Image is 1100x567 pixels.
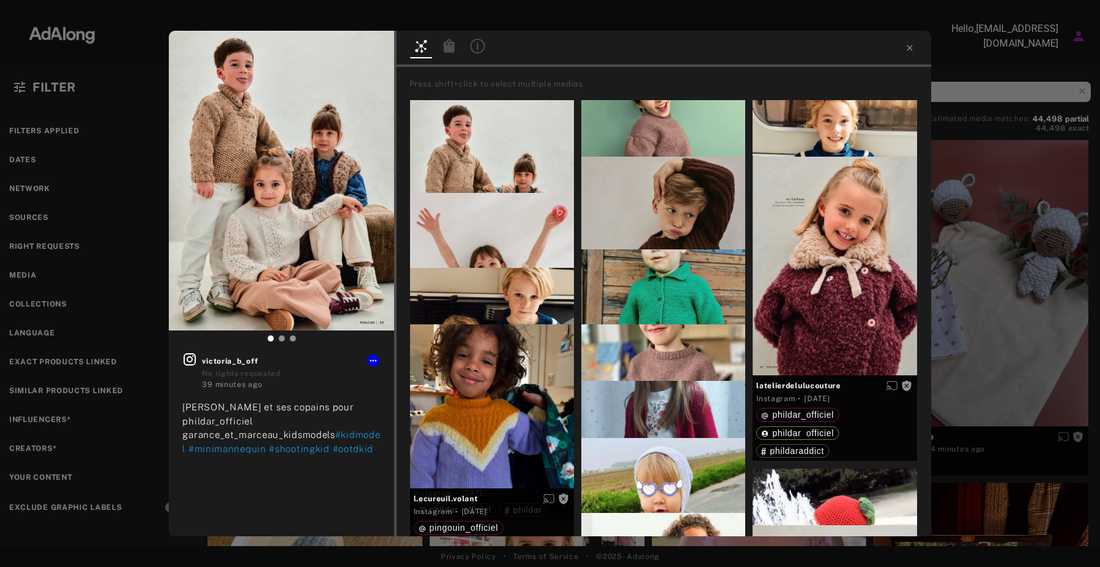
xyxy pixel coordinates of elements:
div: phildaraddict [761,447,824,455]
span: No rights requested [202,369,280,378]
div: Instagram [756,393,795,404]
span: · [455,507,459,517]
div: pingouin_officiel [419,523,498,532]
button: Enable diffusion on this media [883,379,901,392]
span: #minimannequin [188,444,266,454]
div: Instagram [414,506,452,517]
time: 2025-09-02T10:53:59.000Z [202,380,262,389]
span: l.ecureuil.volant [414,493,570,504]
span: pingouin_officiel [430,523,498,533]
span: #ootdkid [333,444,374,454]
iframe: Chat Widget [1039,508,1100,567]
span: phildar_officiel [772,410,834,420]
span: phildaraddict [770,446,824,456]
span: · [798,394,801,404]
div: Press shift+click to select multiple medias [409,78,927,90]
div: phildar_officiel [761,429,834,437]
span: latelierdelulucouture [756,380,913,391]
div: phildar_officiel [761,410,834,419]
time: 2025-03-04T12:14:59.000Z [462,507,487,516]
img: INS_DOGOOkRjNYw_0 [169,31,393,330]
div: Widget de chat [1039,508,1100,567]
span: [PERSON_NAME] et ses copains pour phildar_officiel garance_et_marceau_kidsmodels [182,402,354,440]
span: #kidmodel [182,429,380,454]
time: 2025-08-06T04:21:14.000Z [804,394,830,403]
span: phildar_officiel [772,428,834,438]
button: Enable diffusion on this media [540,492,558,505]
span: victoria_b_off [202,356,380,367]
span: #shootingkid [269,444,329,454]
span: Rights not requested [901,381,912,389]
span: Rights not requested [558,494,569,502]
